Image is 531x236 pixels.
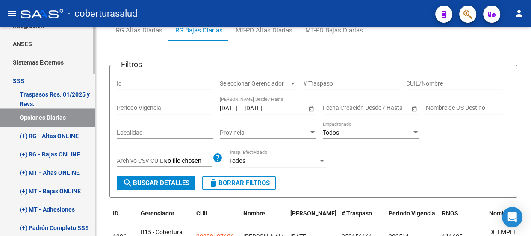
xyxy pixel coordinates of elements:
[117,157,163,164] span: Archivo CSV CUIL
[220,104,237,112] input: Fecha inicio
[109,204,137,233] datatable-header-cell: ID
[239,104,243,112] span: –
[236,26,292,35] div: MT-PD Altas Diarias
[137,204,193,233] datatable-header-cell: Gerenciador
[113,210,118,217] span: ID
[361,104,403,112] input: Fecha fin
[389,210,435,217] span: Periodo Vigencia
[212,153,223,163] mat-icon: help
[489,210,520,217] span: Nombre OS
[323,104,354,112] input: Fecha inicio
[229,157,245,164] span: Todos
[202,176,276,190] button: Borrar Filtros
[116,26,162,35] div: RG Altas Diarias
[439,204,486,233] datatable-header-cell: RNOS
[175,26,223,35] div: RG Bajas Diarias
[385,204,439,233] datatable-header-cell: Periodo Vigencia
[287,204,338,233] datatable-header-cell: Fecha Traspaso
[141,210,174,217] span: Gerenciador
[410,104,419,113] button: Open calendar
[305,26,363,35] div: MT-PD Bajas Diarias
[240,204,287,233] datatable-header-cell: Nombre
[117,59,146,71] h3: Filtros
[220,80,289,87] span: Seleccionar Gerenciador
[342,210,372,217] span: # Traspaso
[338,204,385,233] datatable-header-cell: # Traspaso
[245,104,286,112] input: Fecha fin
[514,8,524,18] mat-icon: person
[208,179,270,187] span: Borrar Filtros
[290,210,336,217] span: [PERSON_NAME]
[193,204,240,233] datatable-header-cell: CUIL
[123,179,189,187] span: Buscar Detalles
[323,129,339,136] span: Todos
[163,157,212,165] input: Archivo CSV CUIL
[123,178,133,188] mat-icon: search
[117,176,195,190] button: Buscar Detalles
[196,210,209,217] span: CUIL
[220,129,309,136] span: Provincia
[7,8,17,18] mat-icon: menu
[68,4,137,23] span: - coberturasalud
[208,178,218,188] mat-icon: delete
[442,210,458,217] span: RNOS
[307,104,316,113] button: Open calendar
[502,207,522,227] div: Open Intercom Messenger
[243,210,265,217] span: Nombre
